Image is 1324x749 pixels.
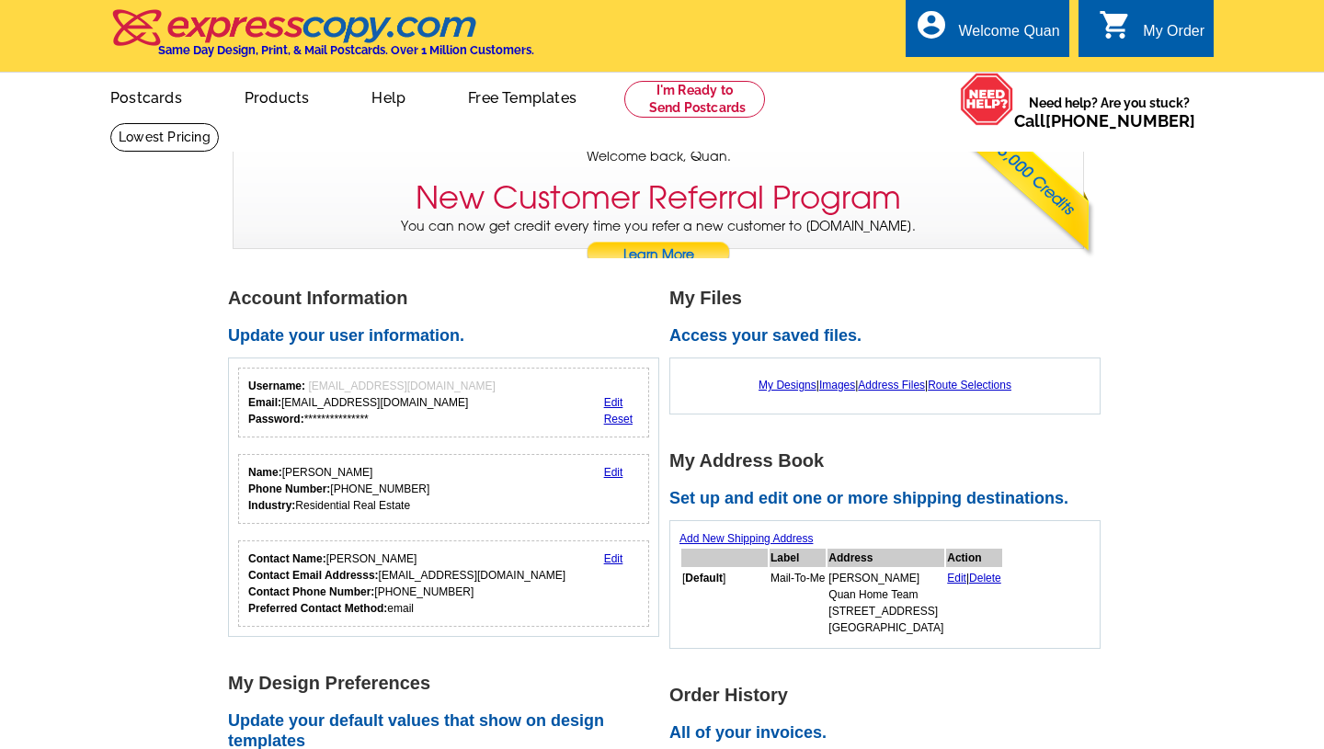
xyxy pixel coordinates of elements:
strong: Industry: [248,499,295,512]
div: My Order [1143,23,1204,49]
div: [PERSON_NAME] [EMAIL_ADDRESS][DOMAIN_NAME] [PHONE_NUMBER] email [248,550,565,617]
i: account_circle [915,8,948,41]
a: Add New Shipping Address [679,532,813,545]
div: [PERSON_NAME] [PHONE_NUMBER] Residential Real Estate [248,464,429,514]
a: Delete [969,572,1001,584]
th: Address [827,549,944,567]
h1: Order History [669,686,1111,705]
strong: Name: [248,466,282,479]
h2: Set up and edit one or more shipping destinations. [669,489,1111,509]
strong: Contact Phone Number: [248,585,374,598]
strong: Phone Number: [248,482,330,495]
h2: Access your saved files. [669,326,1111,346]
a: Edit [604,396,623,409]
td: | [946,569,1002,637]
i: shopping_cart [1099,8,1132,41]
a: Free Templates [439,74,606,118]
a: Same Day Design, Print, & Mail Postcards. Over 1 Million Customers. [110,22,534,57]
b: Default [685,572,723,584]
h1: My Files [669,289,1111,308]
h2: All of your invoices. [669,723,1111,743]
div: Your personal details. [238,454,649,524]
div: Who should we contact regarding order issues? [238,540,649,627]
td: [ ] [681,569,768,637]
a: shopping_cart My Order [1099,20,1204,43]
td: Mail-To-Me [770,569,826,637]
strong: Email: [248,396,281,409]
span: Call [1014,111,1195,131]
h3: New Customer Referral Program [416,179,901,217]
p: You can now get credit every time you refer a new customer to [DOMAIN_NAME]. [234,217,1083,269]
a: Reset [604,413,633,426]
h2: Update your user information. [228,326,669,346]
th: Label [770,549,826,567]
div: Welcome Quan [959,23,1060,49]
a: [PHONE_NUMBER] [1045,111,1195,131]
strong: Contact Email Addresss: [248,569,379,582]
a: Address Files [858,379,925,392]
a: Help [342,74,435,118]
a: Postcards [81,74,211,118]
a: Edit [947,572,966,584]
div: | | | [679,368,1090,403]
strong: Preferred Contact Method: [248,602,387,615]
a: Products [215,74,339,118]
span: Welcome back, Quan. [587,147,731,166]
a: My Designs [759,379,816,392]
a: Edit [604,466,623,479]
a: Images [819,379,855,392]
strong: Username: [248,380,305,392]
td: [PERSON_NAME] Quan Home Team [STREET_ADDRESS] [GEOGRAPHIC_DATA] [827,569,944,637]
h4: Same Day Design, Print, & Mail Postcards. Over 1 Million Customers. [158,43,534,57]
th: Action [946,549,1002,567]
strong: Password: [248,413,304,426]
h1: My Address Book [669,451,1111,471]
h1: Account Information [228,289,669,308]
span: [EMAIL_ADDRESS][DOMAIN_NAME] [308,380,495,392]
div: Your login information. [238,368,649,437]
strong: Contact Name: [248,552,326,565]
img: help [960,73,1014,126]
a: Route Selections [928,379,1011,392]
a: Learn More [586,242,731,269]
h1: My Design Preferences [228,674,669,693]
span: Need help? Are you stuck? [1014,94,1204,131]
a: Edit [604,552,623,565]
